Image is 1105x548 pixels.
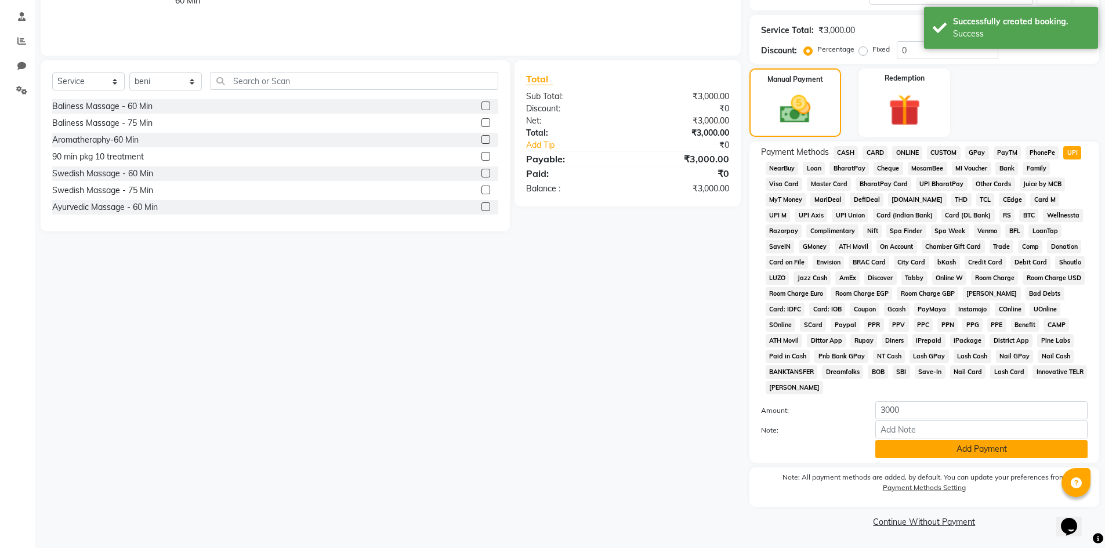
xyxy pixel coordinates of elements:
[995,303,1025,316] span: COnline
[999,209,1015,222] span: RS
[873,350,905,363] span: NT Cash
[628,166,738,180] div: ₹0
[1028,224,1061,238] span: LoanTap
[875,440,1088,458] button: Add Payment
[829,162,869,175] span: BharatPay
[856,177,911,191] span: BharatPay Card
[766,365,818,379] span: BANKTANSFER
[1023,271,1085,285] span: Room Charge USD
[990,365,1028,379] span: Lash Card
[1026,146,1059,159] span: PhonePe
[795,209,827,222] span: UPI Axis
[950,365,986,379] span: Nail Card
[994,146,1021,159] span: PayTM
[52,151,144,163] div: 90 min pkg 10 treatment
[934,256,960,269] span: bKash
[962,318,983,332] span: PPG
[628,127,738,139] div: ₹3,000.00
[875,420,1088,438] input: Add Note
[901,271,928,285] span: Tabby
[799,240,830,253] span: GMoney
[874,162,903,175] span: Cheque
[951,193,972,206] span: THD
[517,103,628,115] div: Discount:
[517,183,628,195] div: Balance :
[875,401,1088,419] input: Amount
[770,92,820,127] img: _cash.svg
[761,45,797,57] div: Discount:
[766,381,824,394] span: [PERSON_NAME]
[752,516,1097,528] a: Continue Without Payment
[889,318,909,332] span: PPV
[864,318,884,332] span: PPR
[766,240,795,253] span: SaveIN
[893,365,910,379] span: SBI
[995,162,1018,175] span: Bank
[987,318,1006,332] span: PPE
[766,256,809,269] span: Card on File
[807,334,846,347] span: Dittor App
[882,334,908,347] span: Diners
[628,183,738,195] div: ₹3,000.00
[863,224,882,238] span: Nift
[953,16,1089,28] div: Successfully created booking.
[761,472,1088,498] label: Note: All payment methods are added, by default. You can update your preferences from
[1019,209,1038,222] span: BTC
[752,405,867,416] label: Amount:
[52,184,153,197] div: Swedish Massage - 75 Min
[1063,146,1081,159] span: UPI
[908,162,947,175] span: MosamBee
[52,100,153,112] div: Baliness Massage - 60 Min
[628,103,738,115] div: ₹0
[884,303,910,316] span: Gcash
[976,193,995,206] span: TCL
[761,146,829,158] span: Payment Methods
[807,177,851,191] span: Master Card
[766,193,806,206] span: MyT Money
[517,152,628,166] div: Payable:
[831,318,860,332] span: Paypal
[628,115,738,127] div: ₹3,000.00
[850,303,879,316] span: Coupon
[910,350,949,363] span: Lash GPay
[834,146,858,159] span: CASH
[1030,303,1060,316] span: UOnline
[932,271,967,285] span: Online W
[950,334,986,347] span: iPackage
[794,271,831,285] span: Jazz Cash
[835,271,860,285] span: AmEx
[916,177,968,191] span: UPI BharatPay
[806,224,858,238] span: Complimentary
[766,287,827,300] span: Room Charge Euro
[52,134,139,146] div: Aromatheraphy-60 Min
[1010,256,1050,269] span: Debit Card
[974,224,1001,238] span: Venmo
[952,162,991,175] span: MI Voucher
[646,139,738,151] div: ₹0
[873,209,937,222] span: Card (Indian Bank)
[963,287,1021,300] span: [PERSON_NAME]
[766,334,803,347] span: ATH Movil
[517,139,646,151] a: Add Tip
[850,334,877,347] span: Rupay
[1011,318,1039,332] span: Benefit
[1005,224,1024,238] span: BFL
[922,240,985,253] span: Chamber Gift Card
[803,162,825,175] span: Loan
[914,303,950,316] span: PayMaya
[876,240,917,253] span: On Account
[972,177,1015,191] span: Other Cards
[1026,287,1064,300] span: Bad Debts
[517,127,628,139] div: Total:
[517,115,628,127] div: Net:
[914,318,933,332] span: PPC
[894,256,929,269] span: City Card
[971,271,1018,285] span: Room Charge
[1020,177,1066,191] span: Juice by MCB
[1043,209,1083,222] span: Wellnessta
[885,73,925,84] label: Redemption
[999,193,1026,206] span: CEdge
[1018,240,1042,253] span: Comp
[941,209,995,222] span: Card (DL Bank)
[767,74,823,85] label: Manual Payment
